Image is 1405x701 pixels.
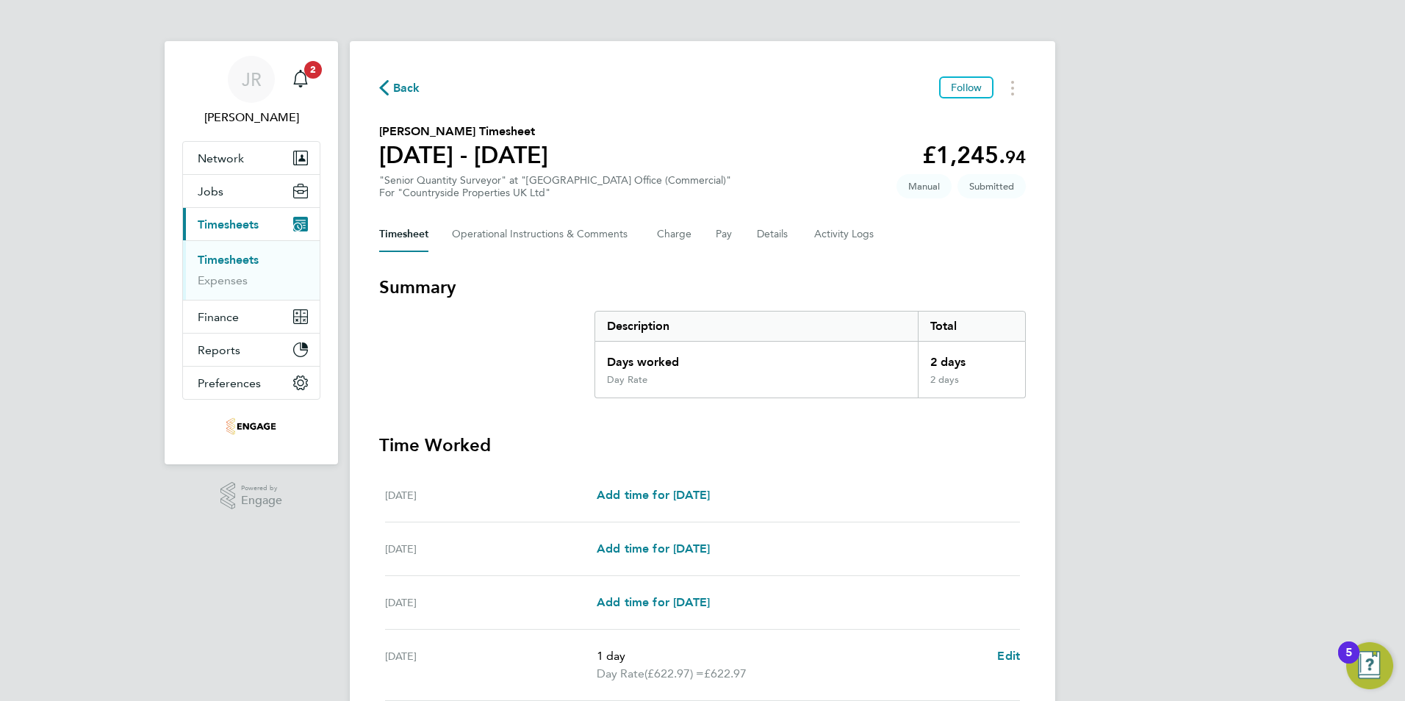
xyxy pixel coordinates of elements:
[957,174,1026,198] span: This timesheet is Submitted.
[597,488,710,502] span: Add time for [DATE]
[896,174,952,198] span: This timesheet was manually created.
[183,175,320,207] button: Jobs
[452,217,633,252] button: Operational Instructions & Comments
[385,594,597,611] div: [DATE]
[594,311,1026,398] div: Summary
[379,276,1026,299] h3: Summary
[597,647,985,665] p: 1 day
[595,312,918,341] div: Description
[597,594,710,611] a: Add time for [DATE]
[183,208,320,240] button: Timesheets
[1346,642,1393,689] button: Open Resource Center, 5 new notifications
[198,253,259,267] a: Timesheets
[597,540,710,558] a: Add time for [DATE]
[704,666,747,680] span: £622.97
[385,647,597,683] div: [DATE]
[814,217,876,252] button: Activity Logs
[385,540,597,558] div: [DATE]
[657,217,692,252] button: Charge
[241,482,282,495] span: Powered by
[379,140,548,170] h1: [DATE] - [DATE]
[183,367,320,399] button: Preferences
[1005,146,1026,168] span: 94
[997,647,1020,665] a: Edit
[379,217,428,252] button: Timesheet
[597,665,644,683] span: Day Rate
[226,414,276,438] img: tglsearch-logo-retina.png
[1345,653,1352,672] div: 5
[198,218,259,231] span: Timesheets
[198,184,223,198] span: Jobs
[595,342,918,374] div: Days worked
[379,434,1026,457] h3: Time Worked
[918,342,1025,374] div: 2 days
[644,666,704,680] span: (£622.97) =
[597,595,710,609] span: Add time for [DATE]
[999,76,1026,99] button: Timesheets Menu
[379,79,420,97] button: Back
[183,142,320,174] button: Network
[182,414,320,438] a: Go to home page
[198,376,261,390] span: Preferences
[393,79,420,97] span: Back
[183,334,320,366] button: Reports
[385,486,597,504] div: [DATE]
[939,76,993,98] button: Follow
[951,81,982,94] span: Follow
[198,273,248,287] a: Expenses
[198,310,239,324] span: Finance
[241,495,282,507] span: Engage
[918,312,1025,341] div: Total
[286,56,315,103] a: 2
[607,374,647,386] div: Day Rate
[198,151,244,165] span: Network
[379,187,731,199] div: For "Countryside Properties UK Ltd"
[918,374,1025,398] div: 2 days
[165,41,338,464] nav: Main navigation
[716,217,733,252] button: Pay
[997,649,1020,663] span: Edit
[198,343,240,357] span: Reports
[304,61,322,79] span: 2
[597,542,710,556] span: Add time for [DATE]
[379,174,731,199] div: "Senior Quantity Surveyor" at "[GEOGRAPHIC_DATA] Office (Commercial)"
[183,240,320,300] div: Timesheets
[183,301,320,333] button: Finance
[922,141,1026,169] app-decimal: £1,245.
[242,70,262,89] span: JR
[182,109,320,126] span: Joanna Rogers
[379,123,548,140] h2: [PERSON_NAME] Timesheet
[597,486,710,504] a: Add time for [DATE]
[182,56,320,126] a: JR[PERSON_NAME]
[220,482,283,510] a: Powered byEngage
[757,217,791,252] button: Details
